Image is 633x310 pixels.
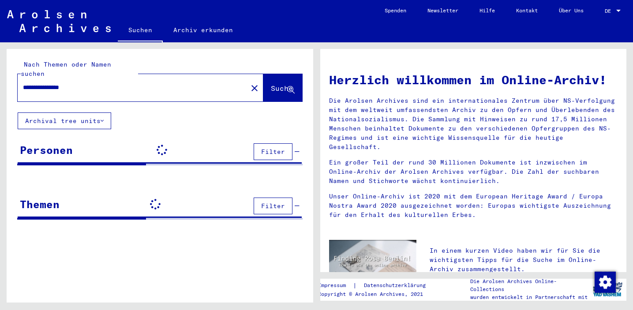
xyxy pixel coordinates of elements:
[21,60,111,78] mat-label: Nach Themen oder Namen suchen
[254,143,292,160] button: Filter
[329,240,416,288] img: video.jpg
[271,84,293,93] span: Suche
[263,74,302,101] button: Suche
[246,79,263,97] button: Clear
[261,202,285,210] span: Filter
[20,196,60,212] div: Themen
[7,10,111,32] img: Arolsen_neg.svg
[261,148,285,156] span: Filter
[318,281,436,290] div: |
[470,277,588,293] p: Die Arolsen Archives Online-Collections
[163,19,243,41] a: Archiv erkunden
[118,19,163,42] a: Suchen
[595,272,616,293] img: Zustimmung ändern
[249,83,260,93] mat-icon: close
[591,278,624,300] img: yv_logo.png
[18,112,111,129] button: Archival tree units
[470,293,588,301] p: wurden entwickelt in Partnerschaft mit
[318,290,436,298] p: Copyright © Arolsen Archives, 2021
[318,281,353,290] a: Impressum
[329,71,618,89] h1: Herzlich willkommen im Online-Archiv!
[254,198,292,214] button: Filter
[329,96,618,152] p: Die Arolsen Archives sind ein internationales Zentrum über NS-Verfolgung mit dem weltweit umfasse...
[605,8,614,14] span: DE
[329,158,618,186] p: Ein großer Teil der rund 30 Millionen Dokumente ist inzwischen im Online-Archiv der Arolsen Archi...
[329,192,618,220] p: Unser Online-Archiv ist 2020 mit dem European Heritage Award / Europa Nostra Award 2020 ausgezeic...
[430,246,618,274] p: In einem kurzen Video haben wir für Sie die wichtigsten Tipps für die Suche im Online-Archiv zusa...
[20,142,73,158] div: Personen
[357,281,436,290] a: Datenschutzerklärung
